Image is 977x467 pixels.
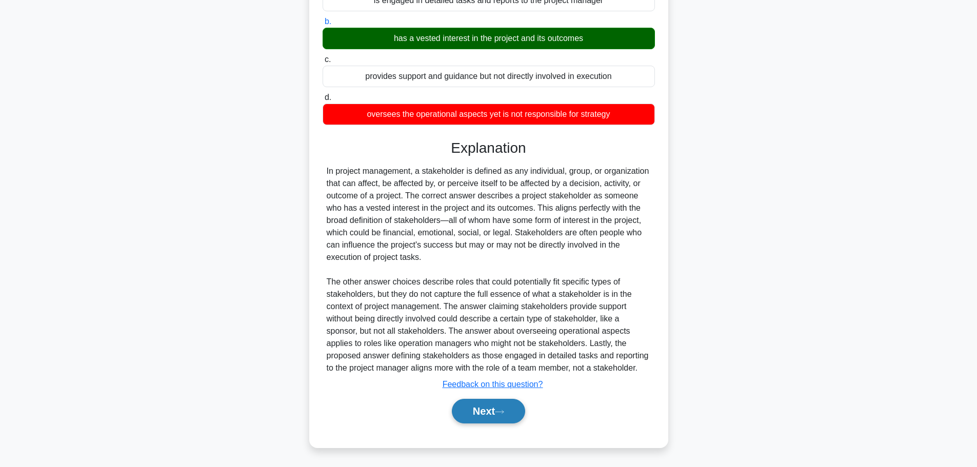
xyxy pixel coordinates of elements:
[323,28,655,49] div: has a vested interest in the project and its outcomes
[325,93,331,101] span: d.
[329,139,649,157] h3: Explanation
[325,55,331,64] span: c.
[327,165,651,374] div: In project management, a stakeholder is defined as any individual, group, or organization that ca...
[323,104,655,125] div: oversees the operational aspects yet is not responsible for strategy
[325,17,331,26] span: b.
[452,399,525,423] button: Next
[443,380,543,389] a: Feedback on this question?
[323,66,655,87] div: provides support and guidance but not directly involved in execution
